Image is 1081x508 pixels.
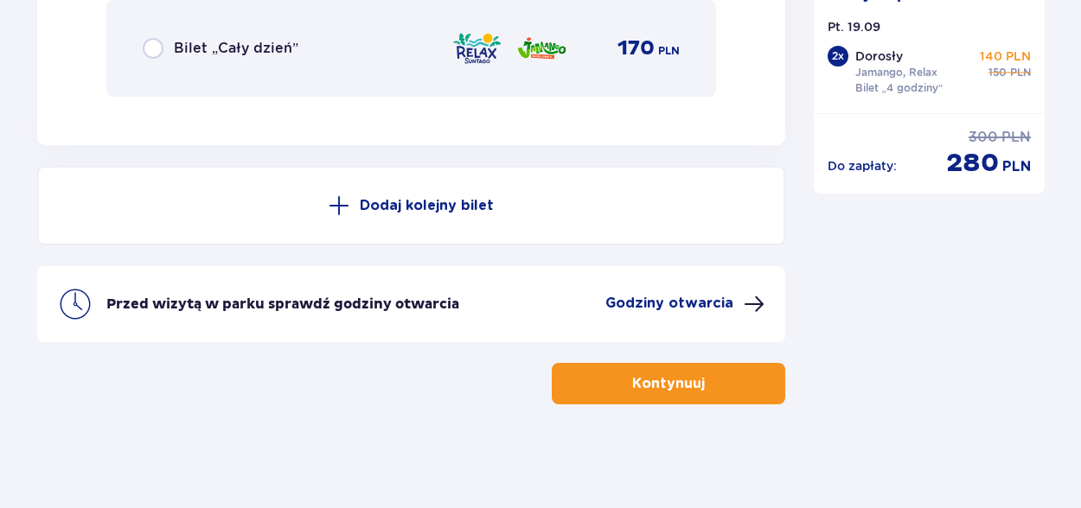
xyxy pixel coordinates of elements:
p: Przed wizytą w parku sprawdź godziny otwarcia [106,295,459,314]
button: Godziny otwarcia [605,294,764,314]
p: PLN [1010,65,1031,80]
p: Pt. 19.09 [828,18,880,35]
img: zone logo [451,30,502,67]
p: Bilet „4 godziny” [855,80,943,96]
p: Dorosły [855,48,903,65]
p: PLN [1002,157,1031,176]
p: Bilet „Cały dzień” [174,39,298,58]
p: 280 [946,147,999,180]
img: clock icon [58,287,93,321]
p: Do zapłaty : [828,157,897,175]
p: Jamango, Relax [855,65,937,80]
button: Dodaj kolejny bilet [37,166,785,245]
button: Kontynuuj [552,363,785,404]
img: zone logo [516,30,567,67]
p: PLN [1001,128,1031,147]
p: 150 [988,65,1007,80]
p: 140 PLN [980,48,1031,65]
p: Kontynuuj [632,374,705,393]
p: PLN [658,43,680,59]
p: Godziny otwarcia [605,294,733,313]
p: 300 [969,128,998,147]
p: Dodaj kolejny bilet [360,196,494,215]
div: 2 x [828,46,848,67]
p: 170 [617,35,655,61]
